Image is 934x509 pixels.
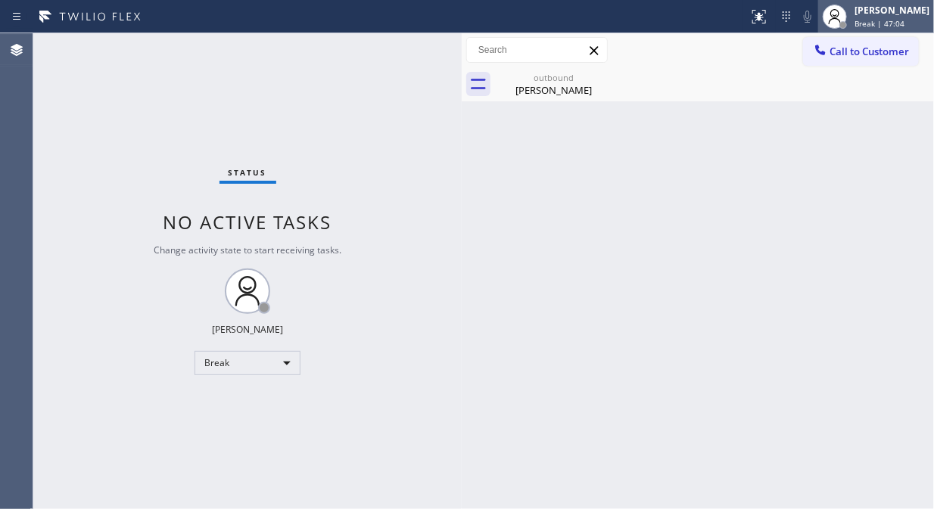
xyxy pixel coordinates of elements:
span: Call to Customer [830,45,909,58]
div: Ari Horn [497,67,611,101]
div: Break [195,351,300,375]
div: [PERSON_NAME] [212,323,283,336]
button: Call to Customer [803,37,919,66]
span: No active tasks [163,209,332,234]
span: Status [229,167,267,178]
span: Break | 47:04 [855,18,904,29]
div: outbound [497,72,611,83]
button: Mute [797,6,818,27]
span: Change activity state to start receiving tasks. [154,244,341,256]
input: Search [467,38,607,62]
div: [PERSON_NAME] [855,4,929,17]
div: [PERSON_NAME] [497,83,611,97]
